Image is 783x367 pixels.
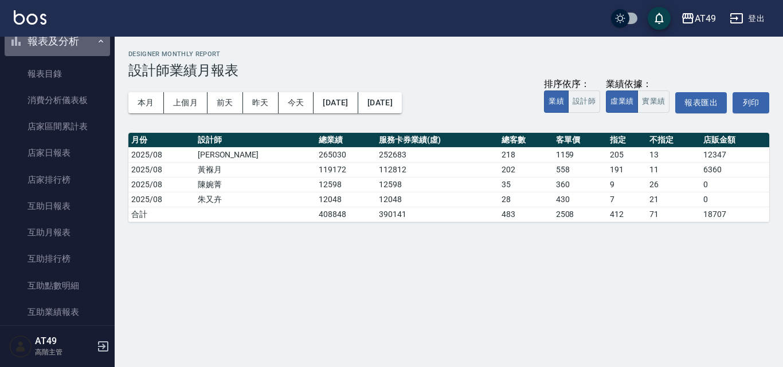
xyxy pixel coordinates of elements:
button: 實業績 [637,90,670,113]
h5: AT49 [35,336,93,347]
button: 前天 [208,92,243,113]
td: 412 [607,207,647,222]
td: 11 [647,162,700,177]
th: 店販金額 [700,133,769,148]
img: Logo [14,10,46,25]
td: 558 [553,162,607,177]
td: 合計 [128,207,195,222]
td: 28 [499,192,553,207]
button: save [648,7,671,30]
td: 205 [607,147,647,162]
td: 430 [553,192,607,207]
a: 互助點數明細 [5,273,110,299]
td: 0 [700,192,769,207]
td: 12048 [376,192,499,207]
td: 265030 [316,147,376,162]
a: 互助排行榜 [5,246,110,272]
th: 指定 [607,133,647,148]
th: 月份 [128,133,195,148]
a: 店家日報表 [5,140,110,166]
th: 不指定 [647,133,700,148]
td: 26 [647,177,700,192]
td: 483 [499,207,553,222]
td: 2508 [553,207,607,222]
button: 虛業績 [606,90,638,113]
button: 昨天 [243,92,279,113]
td: 390141 [376,207,499,222]
a: 互助日報表 [5,193,110,219]
button: AT49 [676,7,721,30]
td: 9 [607,177,647,192]
h2: Designer Monthly Report [128,50,769,58]
button: 今天 [279,92,314,113]
button: [DATE] [314,92,358,113]
button: 列印 [733,92,769,113]
td: 1159 [553,147,607,162]
td: 202 [499,162,553,177]
button: 報表及分析 [5,26,110,56]
td: 218 [499,147,553,162]
td: 71 [647,207,700,222]
button: 本月 [128,92,164,113]
button: 上個月 [164,92,208,113]
td: 2025/08 [128,147,195,162]
a: 店家排行榜 [5,167,110,193]
img: Person [9,335,32,358]
td: 21 [647,192,700,207]
a: 互助月報表 [5,219,110,246]
td: 252683 [376,147,499,162]
td: 2025/08 [128,177,195,192]
td: 7 [607,192,647,207]
td: 13 [647,147,700,162]
h3: 設計師業績月報表 [128,62,769,78]
td: 112812 [376,162,499,177]
td: 12598 [376,177,499,192]
td: 黃褓月 [195,162,316,177]
td: 2025/08 [128,162,195,177]
button: 業績 [544,90,569,113]
td: 12048 [316,192,376,207]
button: [DATE] [358,92,402,113]
div: 排序依序： [544,78,600,90]
button: 報表匯出 [675,92,727,113]
table: a dense table [128,133,769,222]
td: 12598 [316,177,376,192]
a: 互助業績報表 [5,299,110,325]
td: 18707 [700,207,769,222]
td: 朱又卉 [195,192,316,207]
div: AT49 [695,11,716,26]
td: 191 [607,162,647,177]
th: 總業績 [316,133,376,148]
p: 高階主管 [35,347,93,357]
td: 2025/08 [128,192,195,207]
td: 陳婉菁 [195,177,316,192]
th: 總客數 [499,133,553,148]
th: 設計師 [195,133,316,148]
div: 業績依據： [606,78,670,90]
td: 6360 [700,162,769,177]
td: 360 [553,177,607,192]
td: 0 [700,177,769,192]
td: 408848 [316,207,376,222]
td: 119172 [316,162,376,177]
th: 客單價 [553,133,607,148]
td: 35 [499,177,553,192]
th: 服務卡券業績(虛) [376,133,499,148]
a: 報表目錄 [5,61,110,87]
td: 12347 [700,147,769,162]
button: 登出 [725,8,769,29]
a: 消費分析儀表板 [5,87,110,113]
button: 設計師 [568,90,600,113]
td: [PERSON_NAME] [195,147,316,162]
a: 店家區間累計表 [5,113,110,140]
